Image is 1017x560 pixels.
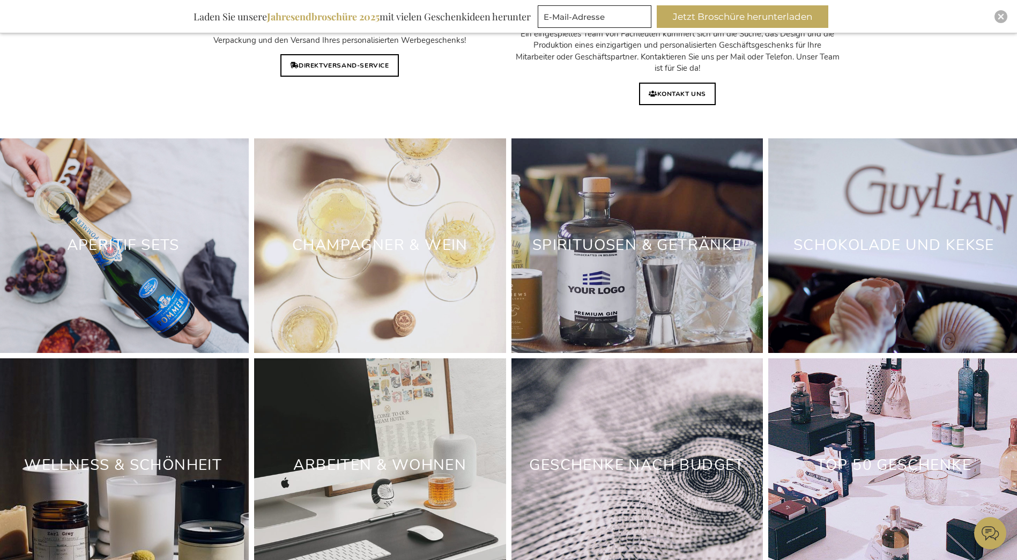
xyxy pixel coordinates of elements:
a: Geschenke nach Budget [529,455,744,475]
b: Jahresendbroschüre 2025 [267,10,380,23]
img: Close [998,13,1004,20]
p: Ein eingespieltes Team von Fachleuten kümmert sich um die Suche, das Design und die Produktion ei... [514,28,841,75]
div: Close [994,10,1007,23]
input: E-Mail-Adresse [538,5,651,28]
a: Spirituosen & Getränke [532,235,742,255]
button: Jetzt Broschüre herunterladen [657,5,828,28]
form: marketing offers and promotions [538,5,655,31]
a: TOP 50 GESCHENKE [816,455,971,475]
a: Wellness & Schönheit [24,455,222,475]
a: Schokolade und Kekse [793,235,994,255]
a: Arbeiten & Wohnen [293,455,466,475]
div: Laden Sie unsere mit vielen Geschenkideen herunter [189,5,536,28]
a: Aperitif Sets [67,235,180,255]
iframe: belco-activator-frame [974,517,1006,549]
a: DIREKTVERSAND-SERVICE [280,54,398,77]
a: Champagner & Wein [292,235,468,255]
a: KONTAKT UNS [639,83,716,105]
